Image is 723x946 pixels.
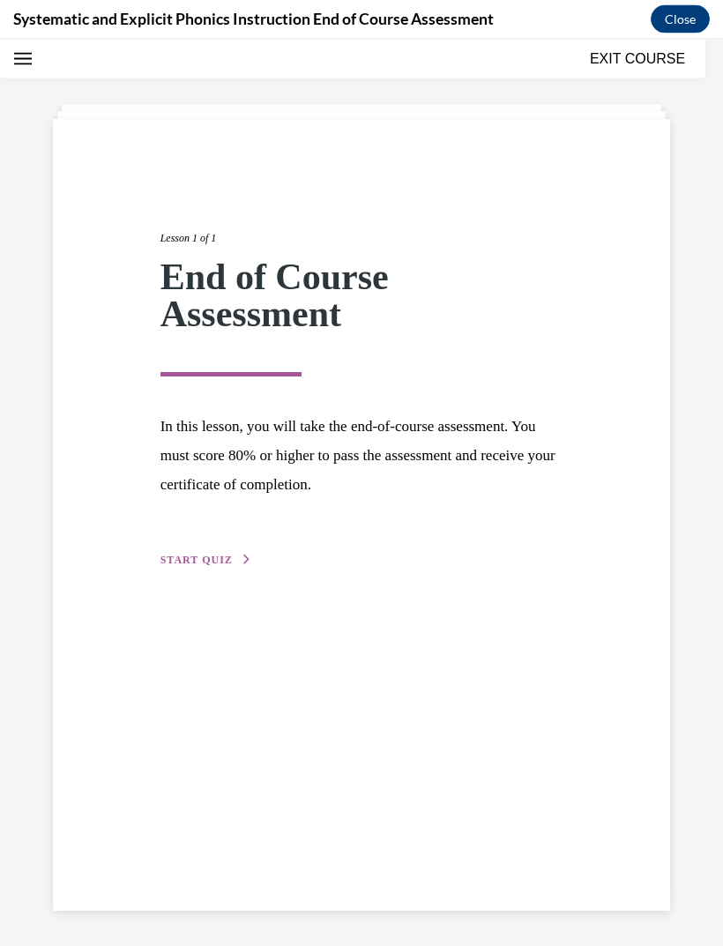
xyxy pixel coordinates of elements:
[13,8,494,30] h4: Systematic and Explicit Phonics Instruction End of Course Assessment
[651,5,710,34] button: Close
[11,7,35,32] button: Open navigation menu
[160,373,563,460] p: In this lesson, you will take the end-of-course assessment. You must score 80% or higher to pass ...
[585,9,690,30] button: EXIT COURSE
[160,515,233,527] span: START QUIZ
[160,190,563,209] div: Lesson 1 of 1
[160,220,563,294] div: End of Course Assessment
[160,513,252,529] button: START QUIZ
